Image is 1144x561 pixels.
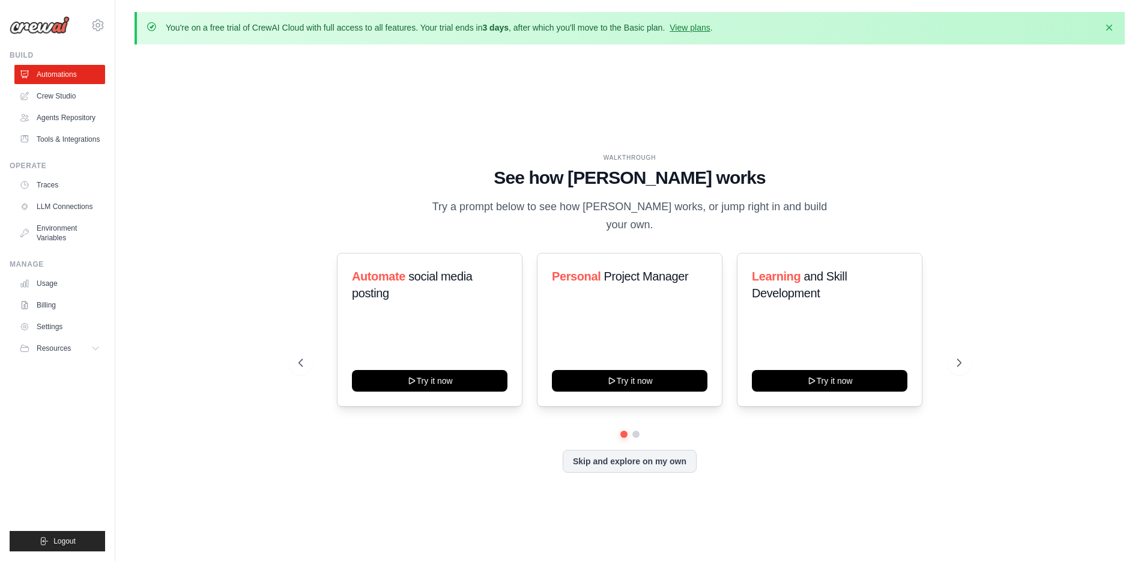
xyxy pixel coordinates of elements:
[752,270,800,283] span: Learning
[14,296,105,315] a: Billing
[10,161,105,171] div: Operate
[14,197,105,216] a: LLM Connections
[552,370,707,392] button: Try it now
[10,50,105,60] div: Build
[298,153,961,162] div: WALKTHROUGH
[14,274,105,293] a: Usage
[10,16,70,34] img: Logo
[298,167,961,189] h1: See how [PERSON_NAME] works
[552,270,601,283] span: Personal
[14,108,105,127] a: Agents Repository
[670,23,710,32] a: View plans
[14,317,105,336] a: Settings
[14,219,105,247] a: Environment Variables
[604,270,688,283] span: Project Manager
[14,175,105,195] a: Traces
[352,270,405,283] span: Automate
[10,259,105,269] div: Manage
[752,270,847,300] span: and Skill Development
[14,65,105,84] a: Automations
[352,370,507,392] button: Try it now
[14,130,105,149] a: Tools & Integrations
[37,344,71,353] span: Resources
[482,23,509,32] strong: 3 days
[428,198,832,234] p: Try a prompt below to see how [PERSON_NAME] works, or jump right in and build your own.
[53,536,76,546] span: Logout
[10,531,105,551] button: Logout
[563,450,697,473] button: Skip and explore on my own
[14,86,105,106] a: Crew Studio
[14,339,105,358] button: Resources
[352,270,473,300] span: social media posting
[752,370,907,392] button: Try it now
[166,22,713,34] p: You're on a free trial of CrewAI Cloud with full access to all features. Your trial ends in , aft...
